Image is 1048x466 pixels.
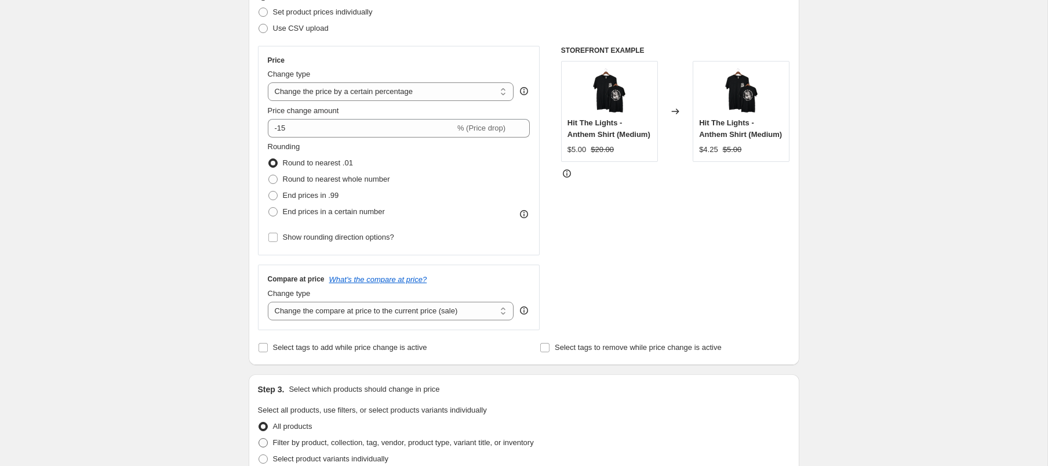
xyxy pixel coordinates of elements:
div: help [518,305,530,316]
h3: Price [268,56,285,65]
span: Set product prices individually [273,8,373,16]
span: Change type [268,70,311,78]
input: -15 [268,119,455,138]
p: Select which products should change in price [289,384,439,395]
span: Hit The Lights - Anthem Shirt (Medium) [699,118,782,139]
span: Select tags to remove while price change is active [555,343,722,352]
img: HTL_Anthem_group_80x.png [586,67,632,114]
span: End prices in .99 [283,191,339,200]
span: $5.00 [723,145,742,154]
span: Round to nearest .01 [283,158,353,167]
span: All products [273,422,312,431]
span: Select all products, use filters, or select products variants individually [258,406,487,414]
span: Price change amount [268,106,339,115]
span: Change type [268,289,311,298]
button: What's the compare at price? [329,275,427,284]
span: Hit The Lights - Anthem Shirt (Medium) [567,118,650,139]
span: End prices in a certain number [283,207,385,216]
span: $4.25 [699,145,718,154]
span: Filter by product, collection, tag, vendor, product type, variant title, or inventory [273,438,534,447]
span: Select tags to add while price change is active [273,343,427,352]
span: Rounding [268,142,300,151]
div: help [518,85,530,97]
h2: Step 3. [258,384,285,395]
span: Round to nearest whole number [283,175,390,183]
span: Select product variants individually [273,454,388,463]
span: Use CSV upload [273,24,329,32]
img: HTL_Anthem_group_80x.png [718,67,765,114]
span: % (Price drop) [457,124,505,132]
span: $20.00 [591,145,614,154]
span: Show rounding direction options? [283,233,394,241]
h6: STOREFRONT EXAMPLE [561,46,790,55]
span: $5.00 [567,145,587,154]
h3: Compare at price [268,274,325,284]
